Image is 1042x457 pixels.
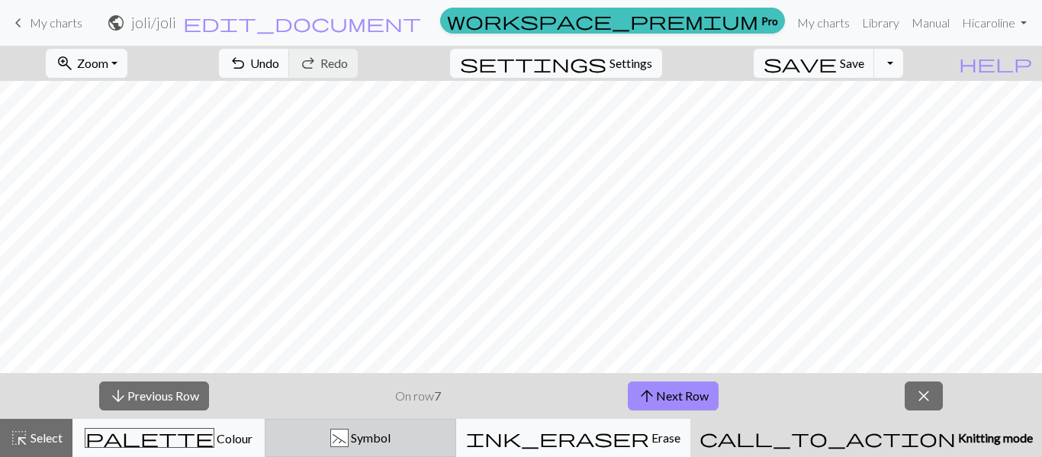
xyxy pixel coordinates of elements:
span: keyboard_arrow_left [9,12,27,34]
span: arrow_upward [638,385,656,407]
span: undo [229,53,247,74]
strong: 7 [434,388,441,403]
span: call_to_action [699,427,956,449]
a: Hicaroline [956,8,1033,38]
button: ~ Symbol [265,419,457,457]
button: Next Row [628,381,719,410]
button: Colour [72,419,265,457]
button: Knitting mode [690,419,1042,457]
h2: joli / joli [131,14,176,31]
button: SettingsSettings [450,49,662,78]
a: Library [856,8,905,38]
i: Settings [460,54,606,72]
span: palette [85,427,214,449]
button: Erase [456,419,690,457]
span: Knitting mode [956,430,1033,445]
span: settings [460,53,606,74]
span: Symbol [349,430,391,445]
span: Erase [649,430,680,445]
span: Zoom [77,56,108,70]
span: Undo [250,56,279,70]
button: Zoom [46,49,127,78]
span: help [959,53,1032,74]
span: edit_document [183,12,421,34]
a: My charts [9,10,82,36]
button: Previous Row [99,381,209,410]
span: save [764,53,837,74]
span: Select [28,430,63,445]
a: My charts [791,8,856,38]
p: On row [395,387,441,405]
span: My charts [30,15,82,30]
span: workspace_premium [447,10,758,31]
span: zoom_in [56,53,74,74]
div: ~ [331,430,348,448]
span: highlight_alt [10,427,28,449]
span: public [107,12,125,34]
span: Settings [609,54,652,72]
a: Manual [905,8,956,38]
a: Pro [440,8,785,34]
span: Save [840,56,864,70]
span: ink_eraser [466,427,649,449]
button: Undo [219,49,290,78]
span: close [915,385,933,407]
span: arrow_downward [109,385,127,407]
button: Save [754,49,875,78]
span: Colour [214,431,252,446]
